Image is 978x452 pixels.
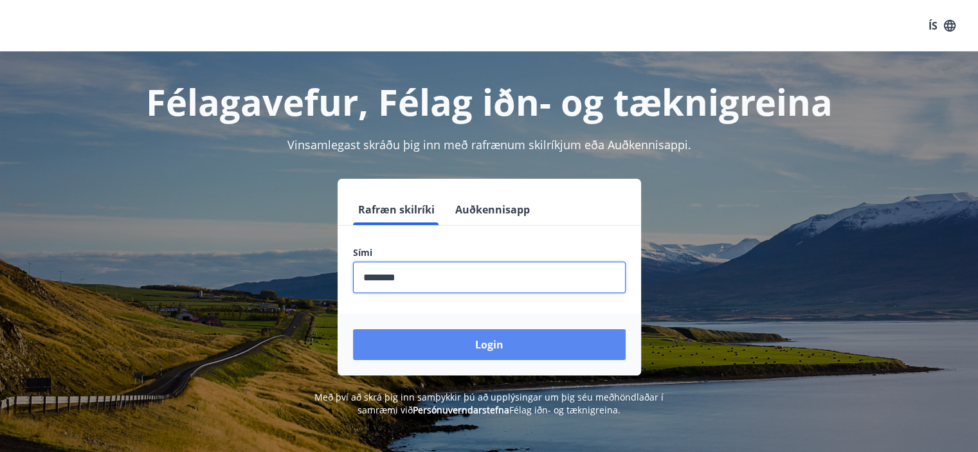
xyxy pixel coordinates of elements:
[42,77,937,126] h1: Félagavefur, Félag iðn- og tæknigreina
[450,194,535,225] button: Auðkennisapp
[314,391,664,416] span: Með því að skrá þig inn samþykkir þú að upplýsingar um þig séu meðhöndlaðar í samræmi við Félag i...
[353,329,626,360] button: Login
[353,194,440,225] button: Rafræn skilríki
[353,246,626,259] label: Sími
[287,137,691,152] span: Vinsamlegast skráðu þig inn með rafrænum skilríkjum eða Auðkennisappi.
[413,404,509,416] a: Persónuverndarstefna
[921,14,963,37] button: ÍS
